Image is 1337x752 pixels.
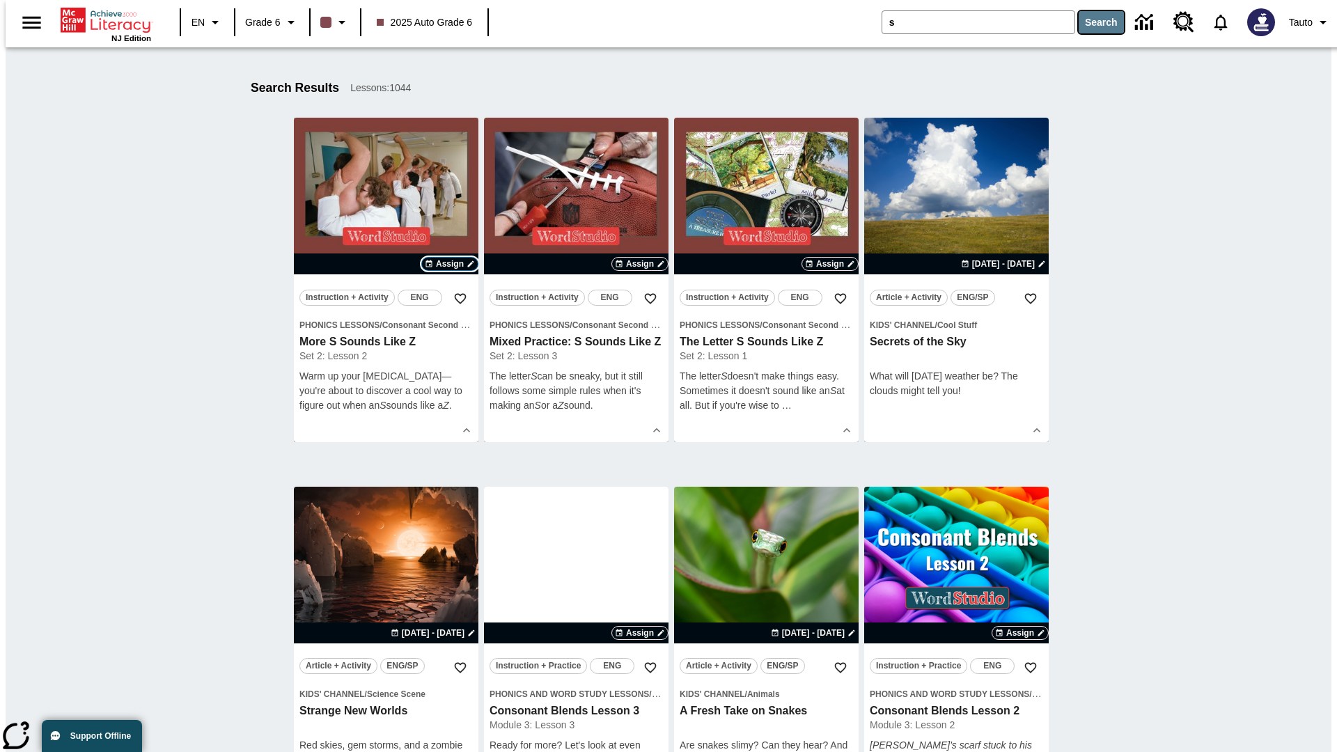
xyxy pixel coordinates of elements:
[367,689,425,699] span: Science Scene
[590,658,634,674] button: ENG
[299,320,380,330] span: Phonics Lessons
[299,318,473,332] span: Topic: Phonics Lessons/Consonant Second Sounds
[870,320,935,330] span: Kids' Channel
[411,290,429,305] span: ENG
[686,659,751,673] span: Article + Activity
[1018,655,1043,680] button: Add to Favorites
[1165,3,1203,41] a: Resource Center, Will open in new tab
[496,659,581,673] span: Instruction + Practice
[638,286,663,311] button: Add to Favorites
[782,400,792,411] span: …
[649,688,661,699] span: /
[380,400,386,411] em: S
[1006,627,1034,639] span: Assign
[490,335,663,350] h3: Mixed Practice: S Sounds Like Z
[768,627,859,639] button: Aug 26 - Aug 26 Choose Dates
[1247,8,1275,36] img: Avatar
[490,320,570,330] span: Phonics Lessons
[611,257,668,271] button: Assign Choose Dates
[611,626,668,640] button: Assign Choose Dates
[1283,10,1337,35] button: Profile/Settings
[646,420,667,441] button: Show Details
[1029,688,1041,699] span: /
[680,704,853,719] h3: A Fresh Take on Snakes
[306,659,371,673] span: Article + Activity
[652,689,726,699] span: Consonant Blends
[350,81,411,95] span: Lessons : 1044
[386,659,418,673] span: ENG/SP
[299,687,473,701] span: Topic: Kids' Channel/Science Scene
[601,290,619,305] span: ENG
[686,290,769,305] span: Instruction + Activity
[876,290,941,305] span: Article + Activity
[870,290,948,306] button: Article + Activity
[828,655,853,680] button: Add to Favorites
[876,659,961,673] span: Instruction + Practice
[870,335,1043,350] h3: Secrets of the Sky
[828,286,853,311] button: Add to Favorites
[240,10,305,35] button: Grade: Grade 6, Select a grade
[490,290,585,306] button: Instruction + Activity
[1018,286,1043,311] button: Add to Favorites
[747,689,780,699] span: Animals
[680,290,775,306] button: Instruction + Activity
[436,258,464,270] span: Assign
[61,5,151,42] div: Home
[572,320,682,330] span: Consonant Second Sounds
[299,369,473,413] p: Warm up your [MEDICAL_DATA]—you're about to discover a cool way to figure out when an sounds like...
[570,320,572,330] span: /
[816,258,844,270] span: Assign
[760,320,762,330] span: /
[490,658,587,674] button: Instruction + Practice
[674,118,859,442] div: lesson details
[680,689,745,699] span: Kids' Channel
[882,11,1074,33] input: search field
[778,290,822,306] button: ENG
[443,400,449,411] em: Z
[836,420,857,441] button: Show Details
[299,689,365,699] span: Kids' Channel
[531,370,537,382] em: S
[299,335,473,350] h3: More S Sounds Like Z
[490,689,649,699] span: Phonics and Word Study Lessons
[388,627,478,639] button: Aug 24 - Aug 24 Choose Dates
[1239,4,1283,40] button: Select a new avatar
[870,318,1043,332] span: Topic: Kids' Channel/Cool Stuff
[1203,4,1239,40] a: Notifications
[448,655,473,680] button: Add to Favorites
[870,687,1043,701] span: Topic: Phonics and Word Study Lessons/Consonant Blends
[61,6,151,34] a: Home
[1079,11,1124,33] button: Search
[365,689,367,699] span: /
[830,385,836,396] em: S
[1289,15,1313,30] span: Tauto
[760,658,805,674] button: ENG/SP
[535,400,541,411] em: S
[638,655,663,680] button: Add to Favorites
[496,290,579,305] span: Instruction + Activity
[382,320,492,330] span: Consonant Second Sounds
[626,258,654,270] span: Assign
[870,689,1029,699] span: Phonics and Word Study Lessons
[1127,3,1165,42] a: Data Center
[558,400,564,411] em: Z
[603,659,621,673] span: ENG
[402,627,464,639] span: [DATE] - [DATE]
[680,369,853,413] p: The letter doesn't make things easy. Sometimes it doesn't sound like an at all. But if you're wis...
[680,658,758,674] button: Article + Activity
[70,731,131,741] span: Support Offline
[802,257,859,271] button: Assign Choose Dates
[11,2,52,43] button: Open side menu
[680,335,853,350] h3: The Letter S Sounds Like Z
[870,369,1043,398] p: What will [DATE] weather be? The clouds might tell you!
[782,627,845,639] span: [DATE] - [DATE]
[191,15,205,30] span: EN
[935,320,937,330] span: /
[448,286,473,311] button: Add to Favorites
[1026,420,1047,441] button: Show Details
[380,658,425,674] button: ENG/SP
[306,290,389,305] span: Instruction + Activity
[972,258,1035,270] span: [DATE] - [DATE]
[377,15,473,30] span: 2025 Auto Grade 6
[111,34,151,42] span: NJ Edition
